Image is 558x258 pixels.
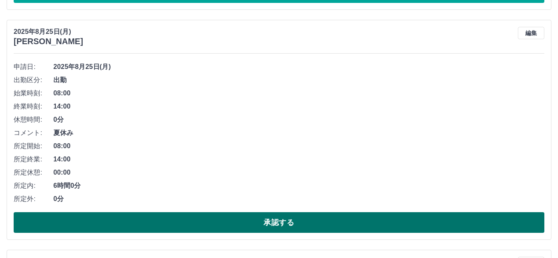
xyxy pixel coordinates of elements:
span: 所定開始: [14,141,53,151]
span: 所定内: [14,181,53,191]
span: 00:00 [53,168,544,178]
span: 2025年8月25日(月) [53,62,544,72]
span: 申請日: [14,62,53,72]
span: 0分 [53,194,544,204]
span: コメント: [14,128,53,138]
span: 08:00 [53,141,544,151]
span: 休憩時間: [14,115,53,125]
span: 出勤 [53,75,544,85]
span: 出勤区分: [14,75,53,85]
span: 所定外: [14,194,53,204]
button: 編集 [518,27,544,39]
span: 14:00 [53,154,544,164]
span: 14:00 [53,102,544,111]
span: 所定終業: [14,154,53,164]
h3: [PERSON_NAME] [14,37,83,46]
span: 夏休み [53,128,544,138]
span: 0分 [53,115,544,125]
button: 承認する [14,212,544,233]
span: 所定休憩: [14,168,53,178]
span: 終業時刻: [14,102,53,111]
p: 2025年8月25日(月) [14,27,83,37]
span: 始業時刻: [14,88,53,98]
span: 6時間0分 [53,181,544,191]
span: 08:00 [53,88,544,98]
